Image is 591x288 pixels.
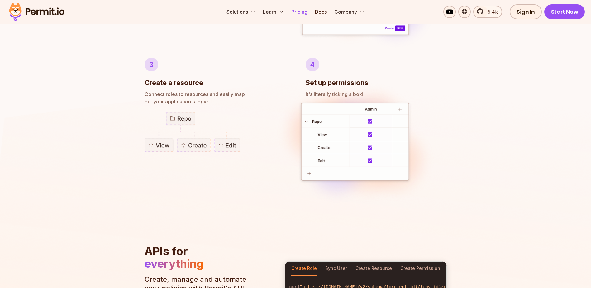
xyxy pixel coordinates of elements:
h3: Set up permissions [306,78,368,88]
div: 3 [145,58,158,71]
span: 5.4k [484,8,498,16]
a: Pricing [289,6,310,18]
button: Learn [260,6,286,18]
button: Create Permission [400,262,440,276]
a: Sign In [510,4,542,19]
button: Sync User [325,262,347,276]
div: 4 [306,58,319,71]
button: Solutions [224,6,258,18]
a: 5.4k [473,6,502,18]
p: out your application's logic [145,90,286,105]
button: Create Role [291,262,317,276]
h3: Create a resource [145,78,203,88]
a: Start Now [544,4,585,19]
img: Permit logo [6,1,67,22]
span: APIs for [145,244,188,258]
button: Company [332,6,367,18]
span: everything [145,257,203,271]
button: Create Resource [355,262,392,276]
a: Docs [312,6,329,18]
span: Connect roles to resources and easily map [145,90,286,98]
